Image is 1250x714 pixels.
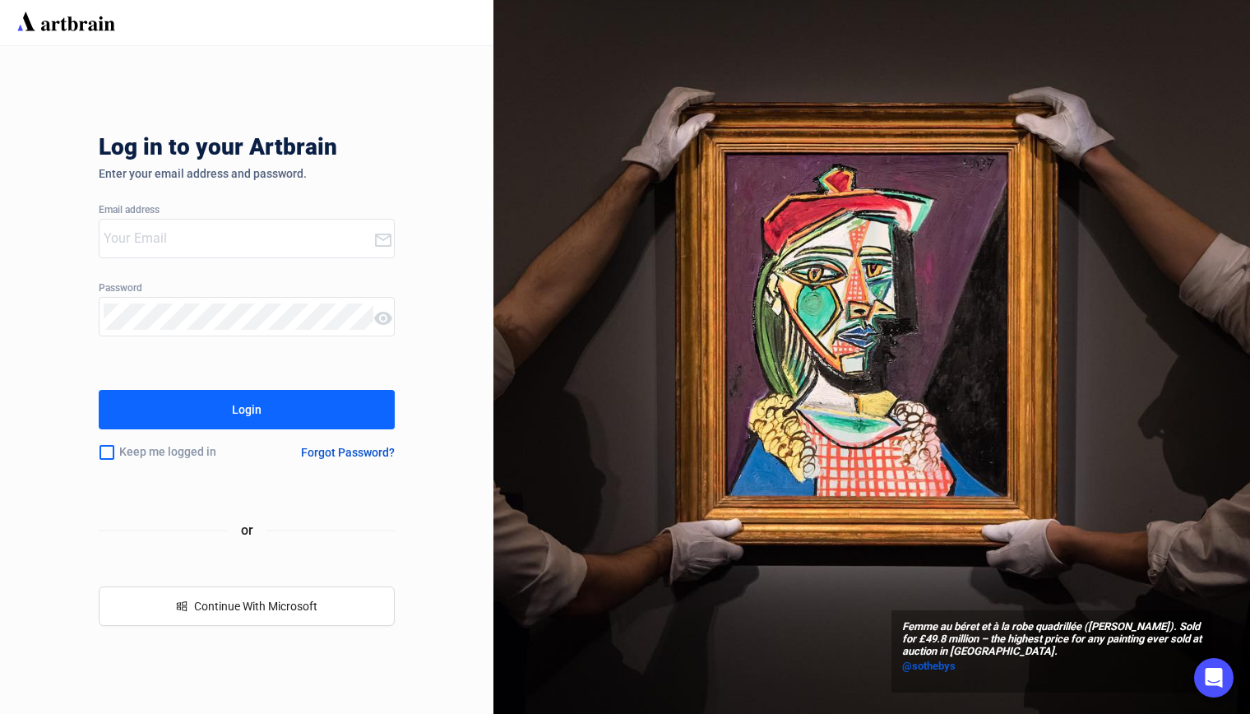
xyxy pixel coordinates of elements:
[104,225,373,252] input: Your Email
[99,586,395,626] button: windowsContinue With Microsoft
[99,167,395,180] div: Enter your email address and password.
[228,520,266,540] span: or
[194,600,317,613] span: Continue With Microsoft
[902,658,1201,675] a: @sothebys
[99,134,592,167] div: Log in to your Artbrain
[99,205,395,216] div: Email address
[99,283,395,294] div: Password
[1194,658,1234,698] div: Open Intercom Messenger
[902,660,956,672] span: @sothebys
[99,435,262,470] div: Keep me logged in
[99,390,395,429] button: Login
[232,396,262,423] div: Login
[902,621,1201,658] span: Femme au béret et à la robe quadrillée ([PERSON_NAME]). Sold for £49.8 million – the highest pric...
[301,446,395,459] div: Forgot Password?
[176,600,187,612] span: windows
